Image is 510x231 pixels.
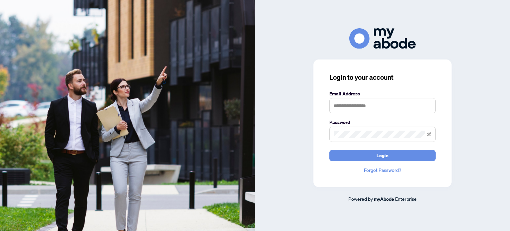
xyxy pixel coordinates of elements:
[377,150,388,161] span: Login
[427,132,431,137] span: eye-invisible
[329,119,436,126] label: Password
[374,195,394,203] a: myAbode
[329,73,436,82] h3: Login to your account
[329,90,436,97] label: Email Address
[349,28,416,49] img: ma-logo
[329,150,436,161] button: Login
[348,196,373,202] span: Powered by
[395,196,417,202] span: Enterprise
[329,167,436,174] a: Forgot Password?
